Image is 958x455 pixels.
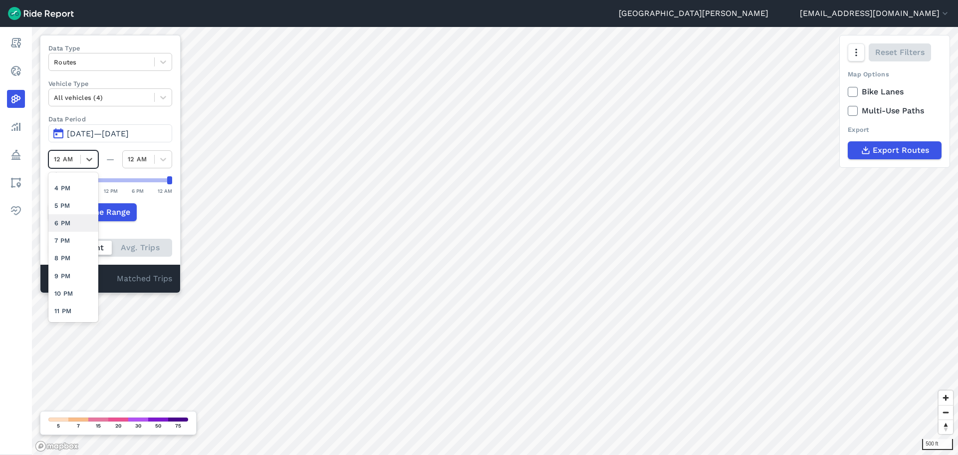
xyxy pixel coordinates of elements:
[48,197,98,214] div: 5 PM
[67,206,130,218] span: Add Time Range
[939,405,953,420] button: Zoom out
[48,285,98,302] div: 10 PM
[619,7,768,19] a: [GEOGRAPHIC_DATA][PERSON_NAME]
[98,153,122,165] div: —
[848,141,942,159] button: Export Routes
[104,186,118,195] div: 12 PM
[8,7,74,20] img: Ride Report
[48,43,172,53] label: Data Type
[132,186,144,195] div: 6 PM
[922,439,953,450] div: 500 ft
[48,249,98,267] div: 8 PM
[875,46,925,58] span: Reset Filters
[48,114,172,124] label: Data Period
[48,232,98,249] div: 7 PM
[7,118,25,136] a: Analyze
[48,267,98,285] div: 9 PM
[35,441,79,452] a: Mapbox logo
[848,86,942,98] label: Bike Lanes
[48,302,98,320] div: 11 PM
[32,27,958,455] canvas: Map
[7,202,25,220] a: Health
[7,174,25,192] a: Areas
[48,229,172,239] div: Count Type
[939,391,953,405] button: Zoom in
[848,69,942,79] div: Map Options
[7,90,25,108] a: Heatmaps
[869,43,931,61] button: Reset Filters
[7,34,25,52] a: Report
[67,129,129,138] span: [DATE]—[DATE]
[158,186,172,195] div: 12 AM
[7,62,25,80] a: Realtime
[873,144,929,156] span: Export Routes
[48,179,98,197] div: 4 PM
[40,265,180,293] div: Matched Trips
[800,7,950,19] button: [EMAIL_ADDRESS][DOMAIN_NAME]
[48,214,98,232] div: 6 PM
[939,420,953,434] button: Reset bearing to north
[48,79,172,88] label: Vehicle Type
[848,125,942,134] div: Export
[848,105,942,117] label: Multi-Use Paths
[7,146,25,164] a: Policy
[48,124,172,142] button: [DATE]—[DATE]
